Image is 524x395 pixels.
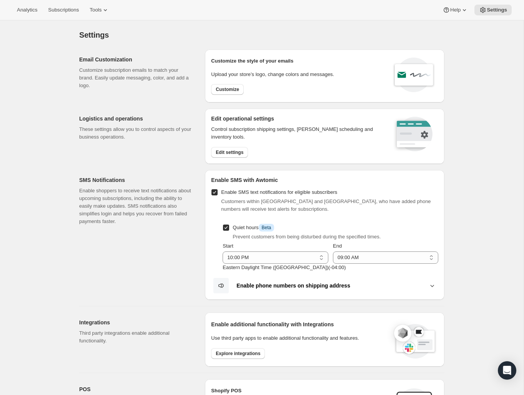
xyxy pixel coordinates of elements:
[211,147,248,158] button: Edit settings
[236,283,350,289] b: Enable phone numbers on shipping address
[216,86,239,93] span: Customize
[450,7,461,13] span: Help
[43,5,83,15] button: Subscriptions
[79,176,193,184] h2: SMS Notifications
[216,149,243,155] span: Edit settings
[211,176,438,184] h2: Enable SMS with Awtomic
[211,278,438,294] button: Enable phone numbers on shipping address
[12,5,42,15] button: Analytics
[48,7,79,13] span: Subscriptions
[211,115,383,122] h2: Edit operational settings
[223,264,438,271] p: Eastern Daylight Time ([GEOGRAPHIC_DATA]) ( -04 : 00 )
[79,31,109,39] span: Settings
[90,7,101,13] span: Tools
[79,66,193,89] p: Customize subscription emails to match your brand. Easily update messaging, color, and add a logo.
[211,321,386,328] h2: Enable additional functionality with Integrations
[211,387,390,395] h2: Shopify POS
[211,57,293,65] p: Customize the style of your emails
[211,84,244,95] button: Customize
[498,361,516,380] div: Open Intercom Messenger
[85,5,114,15] button: Tools
[333,243,342,249] span: End
[79,329,193,345] p: Third party integrations enable additional functionality.
[438,5,473,15] button: Help
[211,334,386,342] p: Use third party apps to enable additional functionality and features.
[262,225,271,231] span: Beta
[221,189,337,195] span: Enable SMS text notifications for eligible subscribers
[216,350,260,357] span: Explore integrations
[79,56,193,63] h2: Email Customization
[211,348,265,359] button: Explore integrations
[79,319,193,326] h2: Integrations
[221,198,431,212] span: Customers within [GEOGRAPHIC_DATA] and [GEOGRAPHIC_DATA], who have added phone numbers will recei...
[17,7,37,13] span: Analytics
[211,71,334,78] p: Upload your store’s logo, change colors and messages.
[474,5,512,15] button: Settings
[79,126,193,141] p: These settings allow you to control aspects of your business operations.
[233,225,274,230] span: Quiet hours
[211,126,383,141] p: Control subscription shipping settings, [PERSON_NAME] scheduling and inventory tools.
[223,243,233,249] span: Start
[79,187,193,225] p: Enable shoppers to receive text notifications about upcoming subscriptions, including the ability...
[233,234,381,240] span: Prevent customers from being disturbed during the specified times.
[487,7,507,13] span: Settings
[79,385,193,393] h2: POS
[79,115,193,122] h2: Logistics and operations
